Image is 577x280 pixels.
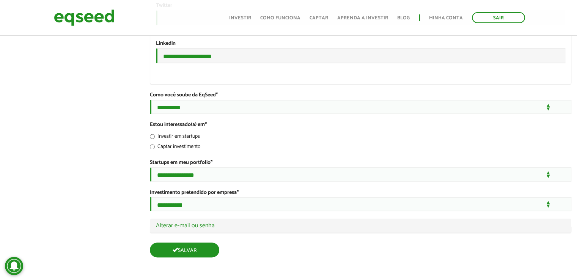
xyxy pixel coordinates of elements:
[472,12,525,23] a: Sair
[429,16,463,20] a: Minha conta
[150,134,155,139] input: Investir em startups
[337,16,388,20] a: Aprenda a investir
[211,158,212,167] span: Este campo é obrigatório.
[54,8,115,28] img: EqSeed
[150,160,212,165] label: Startups em meu portfolio
[310,16,328,20] a: Captar
[156,222,565,228] a: Alterar e-mail ou senha
[150,122,207,127] label: Estou interessado(a) em
[150,144,155,149] input: Captar investimento
[260,16,300,20] a: Como funciona
[150,190,239,195] label: Investimento pretendido por empresa
[229,16,251,20] a: Investir
[216,91,218,99] span: Este campo é obrigatório.
[150,144,201,152] label: Captar investimento
[237,188,239,197] span: Este campo é obrigatório.
[150,134,200,142] label: Investir em startups
[205,120,207,129] span: Este campo é obrigatório.
[150,242,219,257] button: Salvar
[156,41,176,46] label: Linkedin
[397,16,410,20] a: Blog
[150,93,218,98] label: Como você soube da EqSeed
